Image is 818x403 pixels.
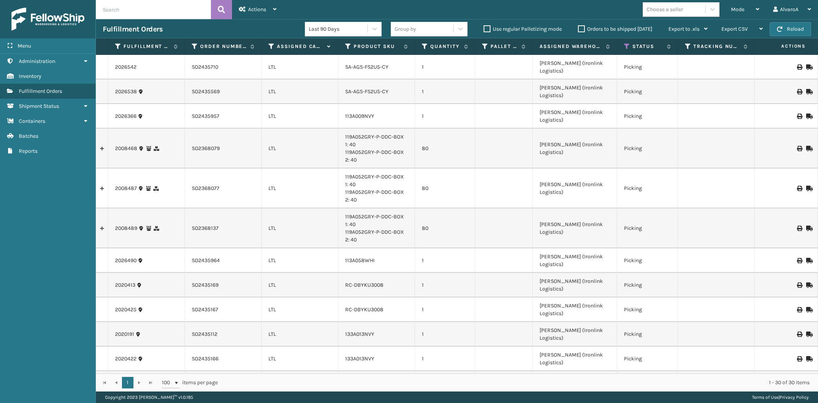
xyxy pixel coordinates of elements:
label: Status [632,43,663,50]
a: 113A009NVY [345,113,374,119]
td: LTL [262,55,338,79]
a: 1 [122,377,133,388]
td: LTL [262,129,338,168]
a: 2026490 [115,257,137,264]
td: SO2368079 [185,129,262,168]
td: SO2368137 [185,208,262,248]
a: 2020413 [115,281,135,289]
td: 1 [415,79,475,104]
a: Terms of Use [752,395,778,400]
span: Actions [248,6,266,13]
td: Picking [617,104,678,129]
a: 2008489 [115,225,137,232]
a: Privacy Policy [780,395,809,400]
a: 119A052GRY-P-DDC-BOX 1: 40 [345,213,404,228]
p: Copyright 2023 [PERSON_NAME]™ v 1.0.185 [105,391,193,403]
td: SO2435772 [185,371,262,396]
i: Mark as Shipped [806,89,811,94]
span: items per page [162,377,218,388]
td: [PERSON_NAME] (Ironlink Logistics) [533,168,617,208]
i: Mark as Shipped [806,258,811,263]
a: 2026366 [115,112,137,120]
td: LTL [262,168,338,208]
div: Last 90 Days [309,25,368,33]
td: SO2435964 [185,248,262,273]
i: Mark as Shipped [806,186,811,191]
a: 119A052GRY-P-DDC-BOX 2: 40 [345,149,404,163]
a: 2020191 [115,330,134,338]
td: [PERSON_NAME] (Ironlink Logistics) [533,208,617,248]
td: SO2435167 [185,297,262,322]
td: [PERSON_NAME] (Ironlink Logistics) [533,273,617,297]
i: Print BOL [797,356,802,362]
i: Print BOL [797,332,802,337]
td: Picking [617,273,678,297]
a: 119A052GRY-P-DDC-BOX 2: 40 [345,229,404,243]
span: Mode [731,6,744,13]
td: SO2435112 [185,322,262,347]
span: Menu [18,43,31,49]
span: Shipment Status [19,103,59,109]
td: Picking [617,168,678,208]
td: Picking [617,248,678,273]
td: LTL [262,248,338,273]
td: LTL [262,322,338,347]
i: Print BOL [797,114,802,119]
td: [PERSON_NAME] (Ironlink Logistics) [533,55,617,79]
td: Picking [617,208,678,248]
td: [PERSON_NAME] (Ironlink Logistics) [533,371,617,396]
i: Mark as Shipped [806,356,811,362]
td: 1 [415,297,475,322]
td: [PERSON_NAME] (Ironlink Logistics) [533,248,617,273]
label: Quantity [430,43,460,50]
label: Product SKU [354,43,400,50]
i: Print BOL [797,186,802,191]
span: 100 [162,379,173,386]
td: 1 [415,104,475,129]
td: [PERSON_NAME] (Ironlink Logistics) [533,347,617,371]
label: Order Number [200,43,247,50]
td: 1 [415,55,475,79]
span: Fulfillment Orders [19,88,62,94]
td: SO2435710 [185,55,262,79]
div: Choose a seller [647,5,683,13]
i: Print BOL [797,282,802,288]
label: Assigned Warehouse [540,43,602,50]
i: Mark as Shipped [806,282,811,288]
span: Export to .xls [668,26,699,32]
label: Use regular Palletizing mode [484,26,562,32]
td: [PERSON_NAME] (Ironlink Logistics) [533,322,617,347]
label: Orders to be shipped [DATE] [578,26,652,32]
i: Print BOL [797,307,802,312]
a: 119A052GRY-P-DDC-BOX 2: 40 [345,189,404,203]
td: 80 [415,168,475,208]
span: Reports [19,148,38,154]
td: SO2435166 [185,347,262,371]
i: Print BOL [797,258,802,263]
a: SA-AGS-FS2U5-CY [345,64,388,70]
label: Tracking Number [693,43,740,50]
td: SO2435957 [185,104,262,129]
i: Mark as Shipped [806,64,811,70]
i: Print BOL [797,146,802,151]
td: LTL [262,208,338,248]
td: LTL [262,273,338,297]
span: Containers [19,118,45,124]
div: 1 - 30 of 30 items [229,379,810,386]
i: Print BOL [797,89,802,94]
td: [PERSON_NAME] (Ironlink Logistics) [533,297,617,322]
div: Group by [395,25,416,33]
td: SO2435569 [185,79,262,104]
a: RC-DBYKU3008 [345,282,383,288]
td: LTL [262,297,338,322]
td: LTL [262,79,338,104]
a: 2026542 [115,63,137,71]
td: SO2368077 [185,168,262,208]
td: 1 [415,347,475,371]
td: 80 [415,129,475,168]
span: Batches [19,133,38,139]
span: Export CSV [721,26,748,32]
label: Pallet Name [490,43,518,50]
a: 2008468 [115,145,137,152]
i: Mark as Shipped [806,307,811,312]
